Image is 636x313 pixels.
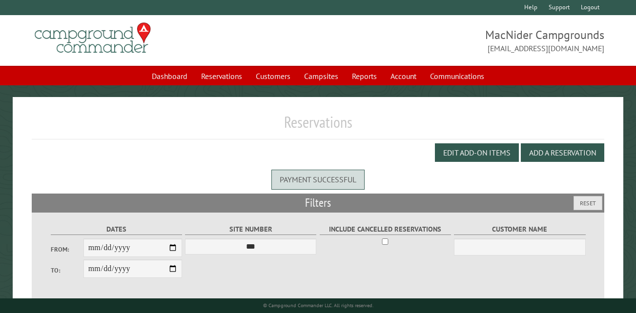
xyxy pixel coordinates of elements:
a: Campsites [298,67,344,85]
span: MacNider Campgrounds [EMAIL_ADDRESS][DOMAIN_NAME] [318,27,604,54]
label: From: [51,245,83,254]
h1: Reservations [32,113,604,139]
a: Communications [424,67,490,85]
button: Reset [574,196,602,210]
label: Include Cancelled Reservations [320,224,451,235]
a: Reservations [195,67,248,85]
div: Payment successful [271,170,365,189]
button: Edit Add-on Items [435,143,519,162]
small: © Campground Commander LLC. All rights reserved. [263,302,373,309]
label: To: [51,266,83,275]
h2: Filters [32,194,604,212]
button: Add a Reservation [521,143,604,162]
img: Campground Commander [32,19,154,57]
label: Customer Name [454,224,585,235]
label: Site Number [185,224,316,235]
a: Dashboard [146,67,193,85]
a: Account [385,67,422,85]
a: Customers [250,67,296,85]
a: Reports [346,67,383,85]
label: Dates [51,224,182,235]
